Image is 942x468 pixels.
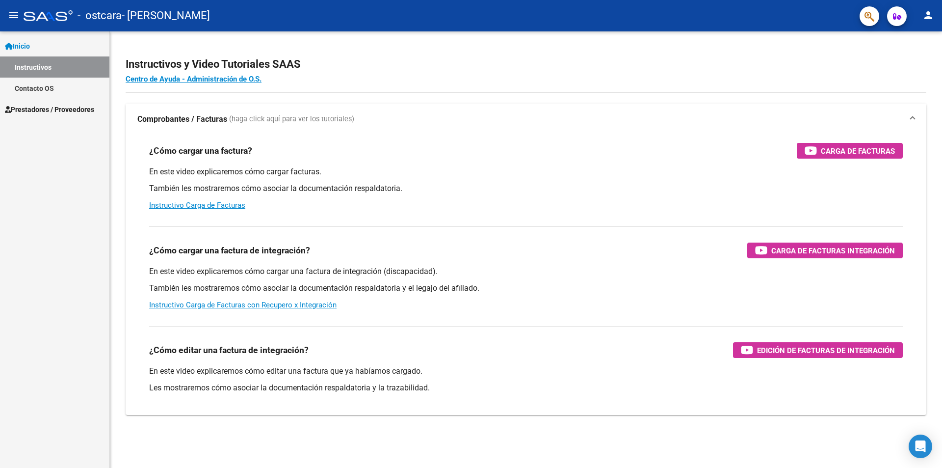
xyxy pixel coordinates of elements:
span: (haga click aquí para ver los tutoriales) [229,114,354,125]
span: Prestadores / Proveedores [5,104,94,115]
h3: ¿Cómo cargar una factura? [149,144,252,158]
span: Inicio [5,41,30,52]
p: Les mostraremos cómo asociar la documentación respaldatoria y la trazabilidad. [149,383,903,393]
button: Edición de Facturas de integración [733,342,903,358]
h2: Instructivos y Video Tutoriales SAAS [126,55,926,74]
span: Carga de Facturas Integración [771,245,895,257]
mat-icon: person [922,9,934,21]
a: Instructivo Carga de Facturas con Recupero x Integración [149,301,337,309]
p: En este video explicaremos cómo cargar facturas. [149,166,903,177]
div: Comprobantes / Facturas (haga click aquí para ver los tutoriales) [126,135,926,415]
button: Carga de Facturas [797,143,903,159]
h3: ¿Cómo cargar una factura de integración? [149,244,310,257]
p: En este video explicaremos cómo editar una factura que ya habíamos cargado. [149,366,903,377]
span: Carga de Facturas [821,145,895,157]
p: También les mostraremos cómo asociar la documentación respaldatoria. [149,183,903,194]
mat-icon: menu [8,9,20,21]
span: - ostcara [78,5,122,27]
span: Edición de Facturas de integración [757,344,895,357]
p: En este video explicaremos cómo cargar una factura de integración (discapacidad). [149,266,903,277]
div: Open Intercom Messenger [909,435,932,458]
a: Instructivo Carga de Facturas [149,201,245,210]
button: Carga de Facturas Integración [747,243,903,258]
h3: ¿Cómo editar una factura de integración? [149,343,309,357]
strong: Comprobantes / Facturas [137,114,227,125]
span: - [PERSON_NAME] [122,5,210,27]
a: Centro de Ayuda - Administración de O.S. [126,75,262,83]
p: También les mostraremos cómo asociar la documentación respaldatoria y el legajo del afiliado. [149,283,903,294]
mat-expansion-panel-header: Comprobantes / Facturas (haga click aquí para ver los tutoriales) [126,104,926,135]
